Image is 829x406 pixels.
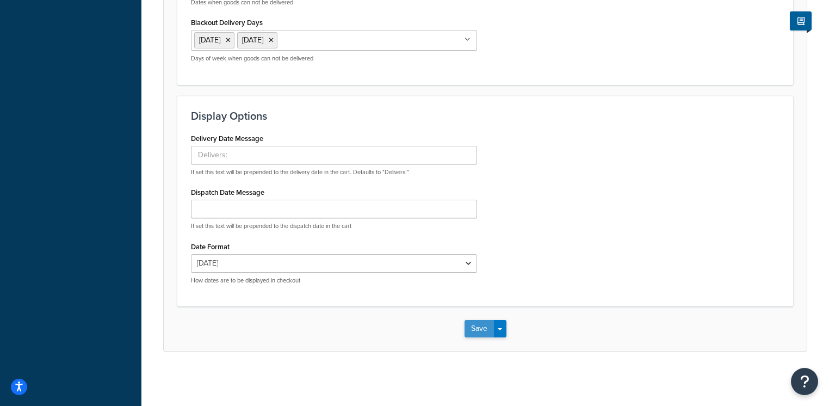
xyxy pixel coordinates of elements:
[191,134,263,143] label: Delivery Date Message
[465,320,494,337] button: Save
[191,19,263,27] label: Blackout Delivery Days
[790,11,812,30] button: Show Help Docs
[191,276,477,285] p: How dates are to be displayed in checkout
[791,368,818,395] button: Open Resource Center
[191,188,264,196] label: Dispatch Date Message
[191,146,477,164] input: Delivers:
[191,168,477,176] p: If set this text will be prepended to the delivery date in the cart. Defaults to "Delivers:"
[191,243,230,251] label: Date Format
[191,222,477,230] p: If set this text will be prepended to the dispatch date in the cart
[199,34,220,46] span: [DATE]
[191,110,779,122] h3: Display Options
[242,34,263,46] span: [DATE]
[191,54,477,63] p: Days of week when goods can not be delivered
